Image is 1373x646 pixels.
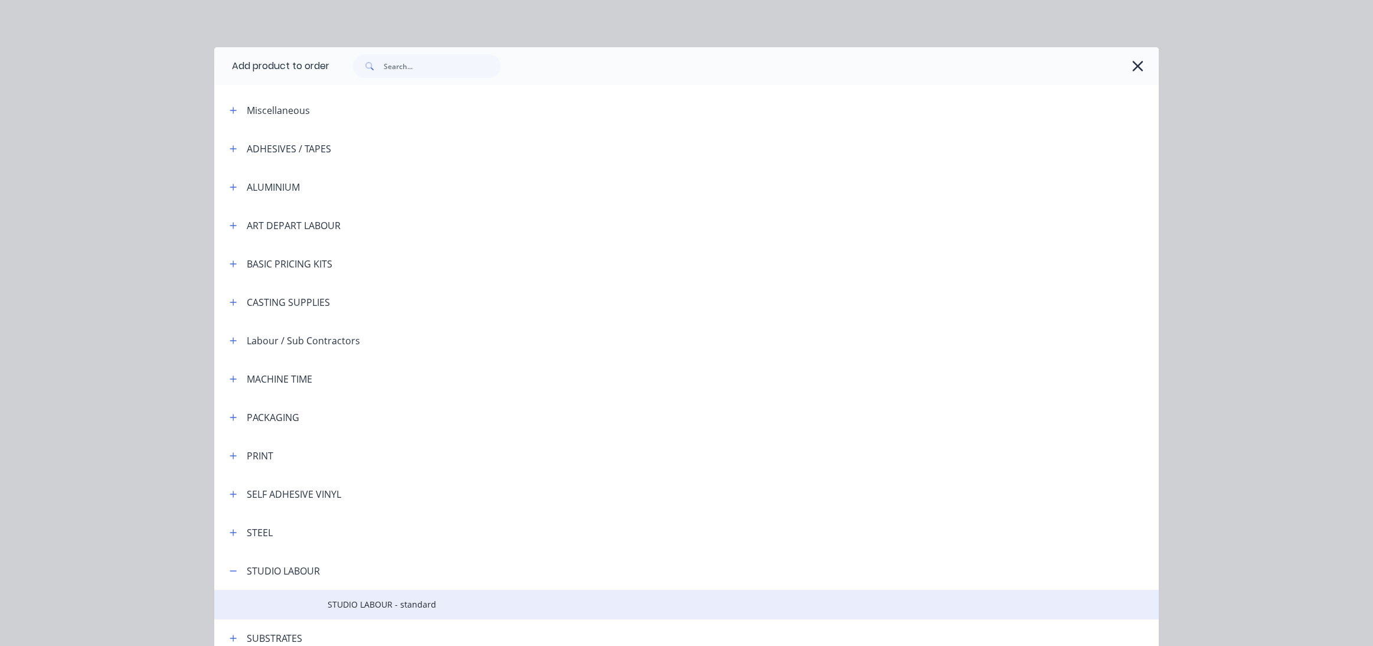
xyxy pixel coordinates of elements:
div: MACHINE TIME [247,372,312,386]
div: SUBSTRATES [247,631,302,645]
div: PRINT [247,449,273,463]
div: Add product to order [214,47,329,85]
div: STUDIO LABOUR [247,564,320,578]
input: Search... [384,54,501,78]
div: STEEL [247,526,273,540]
div: ALUMINIUM [247,180,300,194]
div: CASTING SUPPLIES [247,295,330,309]
div: Labour / Sub Contractors [247,334,360,348]
div: PACKAGING [247,410,299,425]
div: BASIC PRICING KITS [247,257,332,271]
div: Miscellaneous [247,103,310,118]
div: ADHESIVES / TAPES [247,142,331,156]
span: STUDIO LABOUR - standard [328,598,992,611]
div: ART DEPART LABOUR [247,218,341,233]
div: SELF ADHESIVE VINYL [247,487,341,501]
